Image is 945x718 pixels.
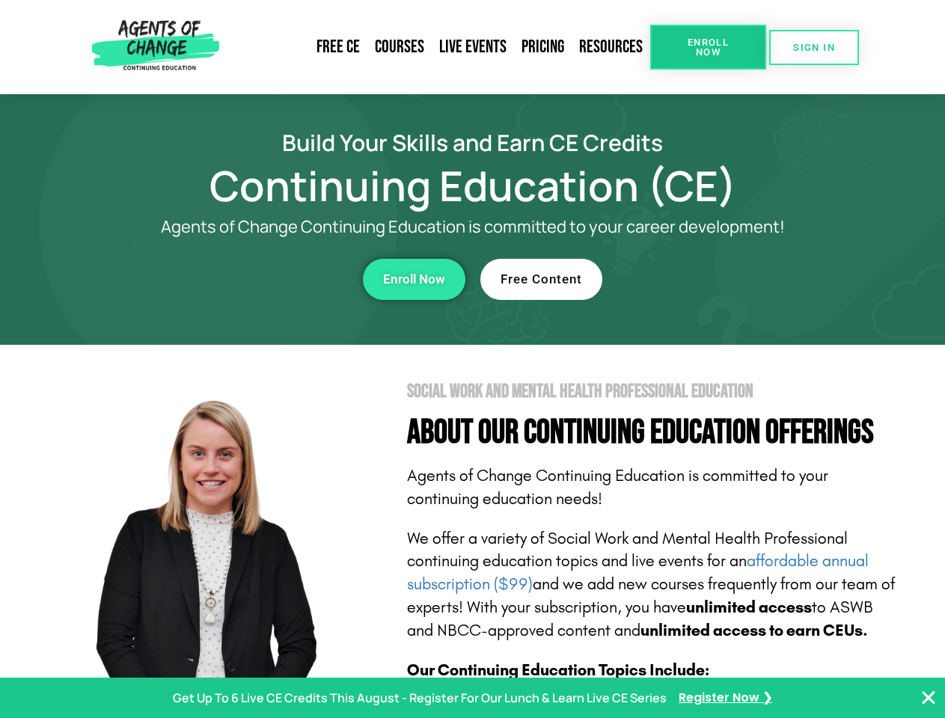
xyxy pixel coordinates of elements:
[572,30,650,64] a: Resources
[225,30,650,64] nav: Menu
[407,382,899,401] h2: Social Work and Mental Health Professional Education
[679,687,772,709] a: Register Now ❯
[106,218,840,236] p: Agents of Change Continuing Education is committed to your career development!
[367,30,432,64] a: Courses
[674,37,742,57] span: Enroll Now
[480,259,602,300] a: Free Content
[514,30,572,64] a: Pricing
[686,598,812,617] b: unlimited access
[407,416,899,449] h4: About Our Continuing Education Offerings
[640,621,868,640] b: unlimited access to earn CEUs.
[650,25,766,70] a: Enroll Now
[432,30,514,64] a: Live Events
[407,527,899,642] p: We offer a variety of Social Work and Mental Health Professional continuing education topics and ...
[920,689,938,707] button: Close Banner
[383,273,445,286] span: Enroll Now
[46,132,899,153] h2: Build Your Skills and Earn CE Credits
[46,168,899,203] h1: Continuing Education (CE)
[407,466,828,509] span: Agents of Change Continuing Education is committed to your continuing education needs!
[501,273,582,286] span: Free Content
[363,259,465,300] a: Enroll Now
[173,687,667,709] p: Get Up To 6 Live CE Credits This August - Register For Our Lunch & Learn Live CE Series
[793,43,835,52] span: SIGN IN
[769,30,859,65] a: SIGN IN
[309,30,367,64] a: Free CE
[407,660,709,680] b: Our Continuing Education Topics Include:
